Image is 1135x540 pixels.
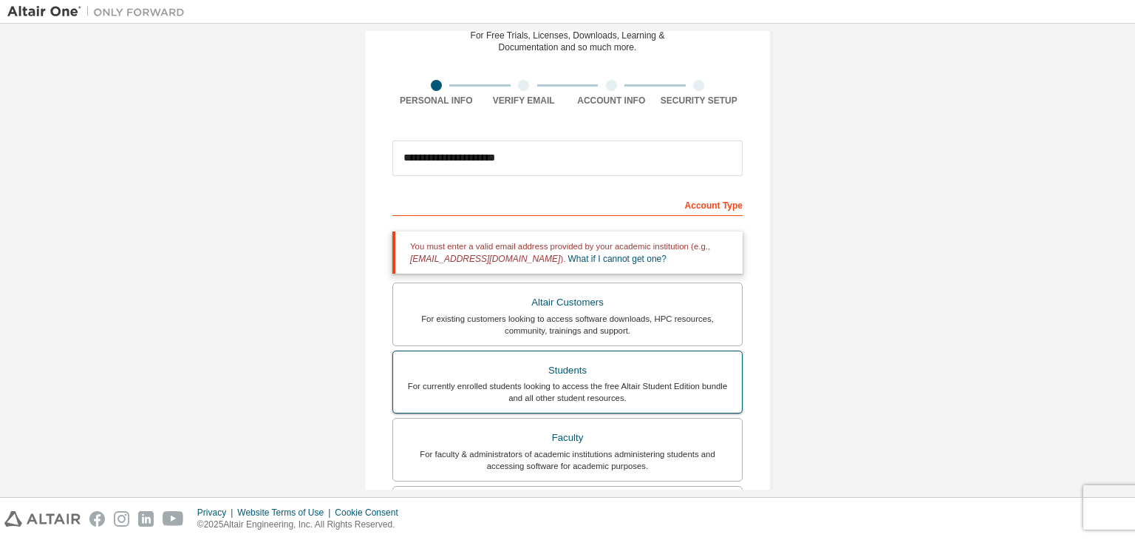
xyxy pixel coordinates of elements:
img: youtube.svg [163,511,184,527]
div: Faculty [402,428,733,448]
img: Altair One [7,4,192,19]
div: Cookie Consent [335,507,406,519]
div: Verify Email [480,95,568,107]
a: What if I cannot get one? [568,254,667,264]
img: instagram.svg [114,511,129,527]
p: © 2025 Altair Engineering, Inc. All Rights Reserved. [197,519,407,531]
div: Security Setup [655,95,743,107]
img: linkedin.svg [138,511,154,527]
div: Website Terms of Use [237,507,335,519]
div: For currently enrolled students looking to access the free Altair Student Edition bundle and all ... [402,380,733,404]
div: Account Info [567,95,655,107]
div: For existing customers looking to access software downloads, HPC resources, community, trainings ... [402,313,733,337]
span: [EMAIL_ADDRESS][DOMAIN_NAME] [410,254,560,264]
div: You must enter a valid email address provided by your academic institution (e.g., ). [392,232,743,274]
div: Altair Customers [402,292,733,313]
div: Account Type [392,192,743,216]
div: For Free Trials, Licenses, Downloads, Learning & Documentation and so much more. [471,30,665,53]
div: Privacy [197,507,237,519]
img: facebook.svg [89,511,105,527]
div: For faculty & administrators of academic institutions administering students and accessing softwa... [402,448,733,472]
div: Personal Info [392,95,480,107]
img: altair_logo.svg [4,511,81,527]
div: Students [402,360,733,381]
